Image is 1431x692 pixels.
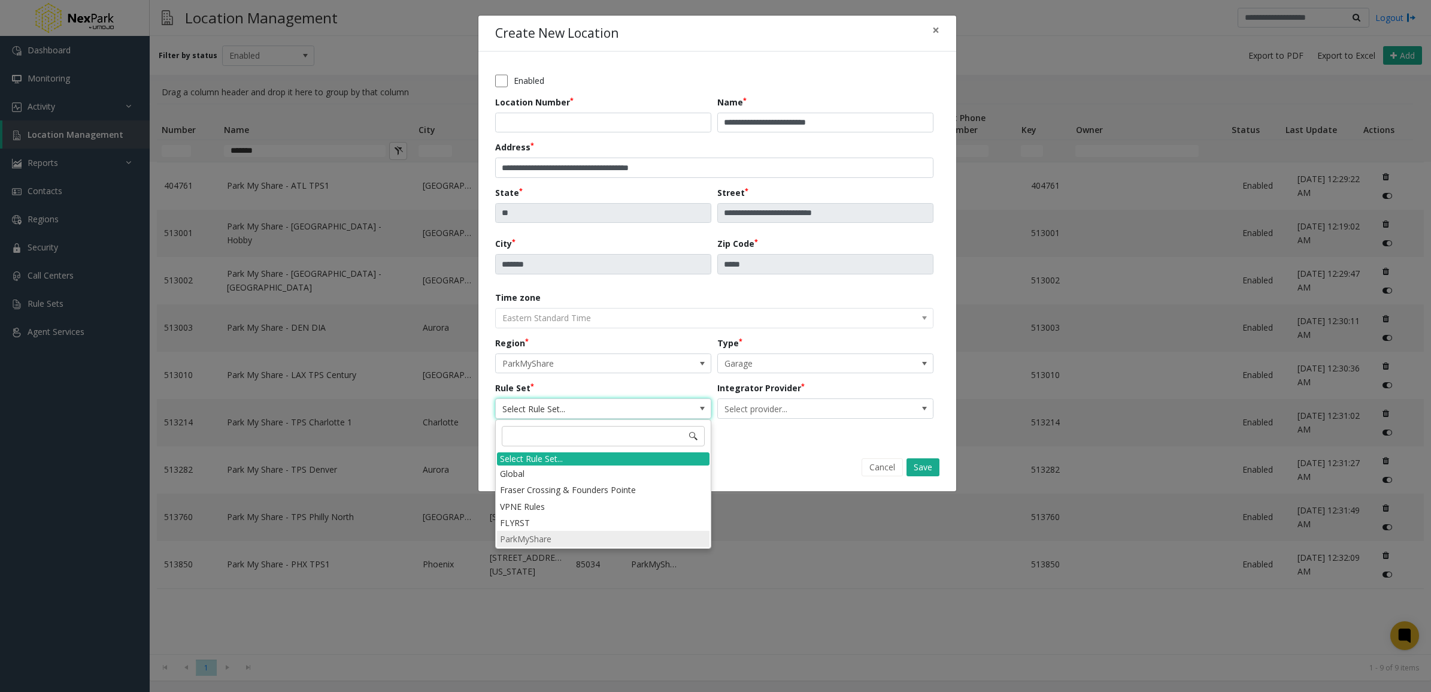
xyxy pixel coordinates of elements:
li: FLYRST [497,515,710,531]
label: Rule Set [495,382,534,394]
span: × [932,22,939,38]
label: Street [717,186,748,199]
label: Enabled [514,74,544,87]
span: Select provider... [718,399,890,418]
label: City [495,237,516,250]
label: Integrator Provider [717,382,805,394]
li: ParkMyShare [497,531,710,547]
app-dropdown: The timezone is automatically set based on the address and cannot be edited. [495,312,933,323]
button: Close [924,16,948,45]
button: Cancel [862,458,903,476]
li: VPNE Rules [497,498,710,515]
span: Select Rule Set... [496,399,668,418]
label: Name [717,96,747,108]
label: Address [495,141,534,153]
label: State [495,186,523,199]
h4: Create New Location [495,24,619,43]
span: Garage [718,354,890,373]
button: Save [906,458,939,476]
li: Global [497,466,710,482]
li: Fraser Crossing & Founders Pointe [497,482,710,498]
label: Type [717,337,742,349]
label: Location Number [495,96,574,108]
span: ParkMyShare [496,354,668,373]
label: Region [495,337,529,349]
div: Select Rule Set... [497,452,710,466]
label: Zip Code [717,237,758,250]
label: Time zone [495,291,541,304]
